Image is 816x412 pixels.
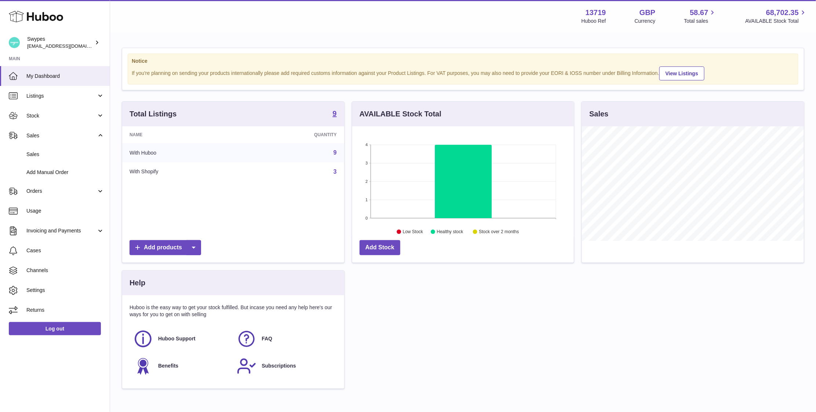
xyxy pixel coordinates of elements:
[122,126,242,143] th: Name
[122,143,242,162] td: With Huboo
[365,161,368,165] text: 3
[334,149,337,156] a: 9
[684,18,717,25] span: Total sales
[26,112,96,119] span: Stock
[589,109,608,119] h3: Sales
[130,240,201,255] a: Add products
[365,179,368,184] text: 2
[262,362,296,369] span: Subscriptions
[26,93,96,100] span: Listings
[26,73,104,80] span: My Dashboard
[635,18,656,25] div: Currency
[360,240,400,255] a: Add Stock
[745,18,807,25] span: AVAILABLE Stock Total
[26,227,96,234] span: Invoicing and Payments
[745,8,807,25] a: 68,702.35 AVAILABLE Stock Total
[26,151,104,158] span: Sales
[334,169,337,175] a: 3
[158,335,196,342] span: Huboo Support
[690,8,708,18] span: 58.67
[26,188,96,195] span: Orders
[122,162,242,181] td: With Shopify
[659,66,704,80] a: View Listings
[582,18,606,25] div: Huboo Ref
[586,8,606,18] strong: 13719
[365,216,368,220] text: 0
[26,287,104,294] span: Settings
[9,322,101,335] a: Log out
[365,142,368,147] text: 4
[237,356,333,376] a: Subscriptions
[132,58,794,65] strong: Notice
[132,65,794,80] div: If you're planning on sending your products internationally please add required customs informati...
[26,132,96,139] span: Sales
[333,110,337,117] strong: 9
[130,304,337,318] p: Huboo is the easy way to get your stock fulfilled. But incase you need any help here's our ways f...
[27,36,93,50] div: Swypes
[242,126,344,143] th: Quantity
[479,230,519,235] text: Stock over 2 months
[9,37,20,48] img: hello@swypes.co.uk
[640,8,655,18] strong: GBP
[26,267,104,274] span: Channels
[26,169,104,176] span: Add Manual Order
[262,335,272,342] span: FAQ
[365,198,368,202] text: 1
[237,329,333,349] a: FAQ
[766,8,799,18] span: 68,702.35
[130,278,145,288] h3: Help
[26,247,104,254] span: Cases
[26,207,104,214] span: Usage
[360,109,441,119] h3: AVAILABLE Stock Total
[133,329,229,349] a: Huboo Support
[403,230,423,235] text: Low Stock
[158,362,178,369] span: Benefits
[133,356,229,376] a: Benefits
[684,8,717,25] a: 58.67 Total sales
[26,307,104,314] span: Returns
[333,110,337,119] a: 9
[27,43,108,49] span: [EMAIL_ADDRESS][DOMAIN_NAME]
[437,230,463,235] text: Healthy stock
[130,109,177,119] h3: Total Listings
